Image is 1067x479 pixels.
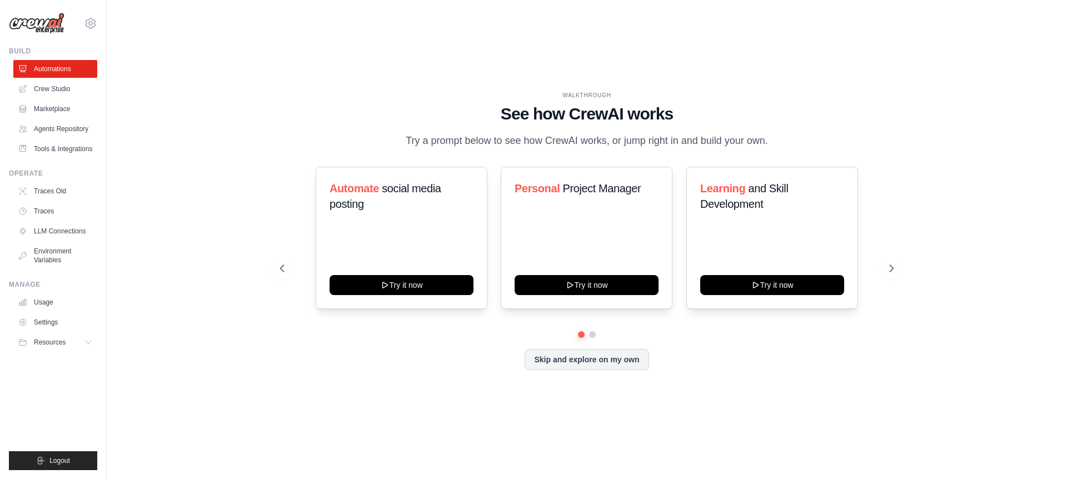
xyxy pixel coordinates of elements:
button: Logout [9,451,97,470]
a: LLM Connections [13,222,97,240]
span: Learning [700,182,745,194]
a: Tools & Integrations [13,140,97,158]
span: Automate [330,182,379,194]
span: Resources [34,338,66,347]
button: Try it now [330,275,473,295]
a: Marketplace [13,100,97,118]
div: Build [9,47,97,56]
p: Try a prompt below to see how CrewAI works, or jump right in and build your own. [400,133,774,149]
a: Usage [13,293,97,311]
a: Automations [13,60,97,78]
div: WALKTHROUGH [280,91,894,99]
div: Manage [9,280,97,289]
span: Project Manager [563,182,641,194]
iframe: Chat Widget [1011,426,1067,479]
div: Operate [9,169,97,178]
a: Crew Studio [13,80,97,98]
span: social media posting [330,182,441,210]
button: Skip and explore on my own [525,349,649,370]
span: and Skill Development [700,182,788,210]
h1: See how CrewAI works [280,104,894,124]
button: Resources [13,333,97,351]
img: Logo [9,13,64,34]
button: Try it now [700,275,844,295]
a: Traces Old [13,182,97,200]
a: Traces [13,202,97,220]
a: Settings [13,313,97,331]
a: Agents Repository [13,120,97,138]
button: Try it now [515,275,659,295]
span: Logout [49,456,70,465]
a: Environment Variables [13,242,97,269]
span: Personal [515,182,560,194]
